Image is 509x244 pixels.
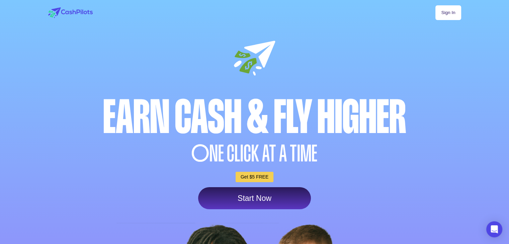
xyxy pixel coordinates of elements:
span: O [191,142,209,165]
a: Get $5 FREE [236,172,273,182]
img: logo [48,7,93,18]
div: NE CLICK AT A TIME [47,142,463,165]
a: Start Now [198,187,311,209]
div: Earn Cash & Fly higher [47,94,463,140]
div: Open Intercom Messenger [486,221,502,237]
a: Sign In [435,5,461,20]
